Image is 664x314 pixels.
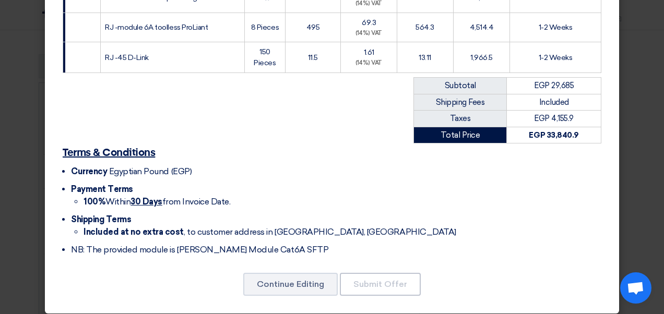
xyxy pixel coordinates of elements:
[63,148,155,158] u: Terms & Conditions
[539,53,573,62] span: 1-2 Weeks
[84,197,230,207] span: Within from Invoice Date.
[419,53,431,62] span: 13.11
[414,111,507,127] td: Taxes
[71,184,133,194] span: Payment Terms
[251,23,279,32] span: 8 Pieces
[414,127,507,143] td: Total Price
[507,78,601,94] td: EGP 29,685
[243,273,338,296] button: Continue Editing
[71,166,107,176] span: Currency
[470,23,494,32] span: 4,514.4
[105,53,149,62] span: RJ -45 D-Link
[470,53,493,62] span: 1,966.5
[254,47,276,67] span: 150 Pieces
[84,197,105,207] strong: 100%
[362,18,376,27] span: 69.3
[534,114,574,123] span: EGP 4,155.9
[539,23,573,32] span: 1-2 Weeks
[340,273,421,296] button: Submit Offer
[539,98,569,107] span: Included
[414,94,507,111] td: Shipping Fees
[84,227,184,237] strong: Included at no extra cost
[308,53,318,62] span: 11.5
[84,226,601,238] li: , to customer address in [GEOGRAPHIC_DATA], [GEOGRAPHIC_DATA]
[620,272,651,304] a: Open chat
[364,48,374,57] span: 1.61
[345,29,393,38] div: (14%) VAT
[71,244,601,256] li: NB: The provided module is [PERSON_NAME] Module Cat6A SFTP
[131,197,162,207] u: 30 Days
[529,130,578,140] strong: EGP 33,840.9
[414,78,507,94] td: Subtotal
[416,23,434,32] span: 564.3
[306,23,320,32] span: 495
[105,23,208,32] span: RJ -module 6A toolless ProLiant
[345,59,393,68] div: (14%) VAT
[71,214,131,224] span: Shipping Terms
[109,166,192,176] span: Egyptian Pound (EGP)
